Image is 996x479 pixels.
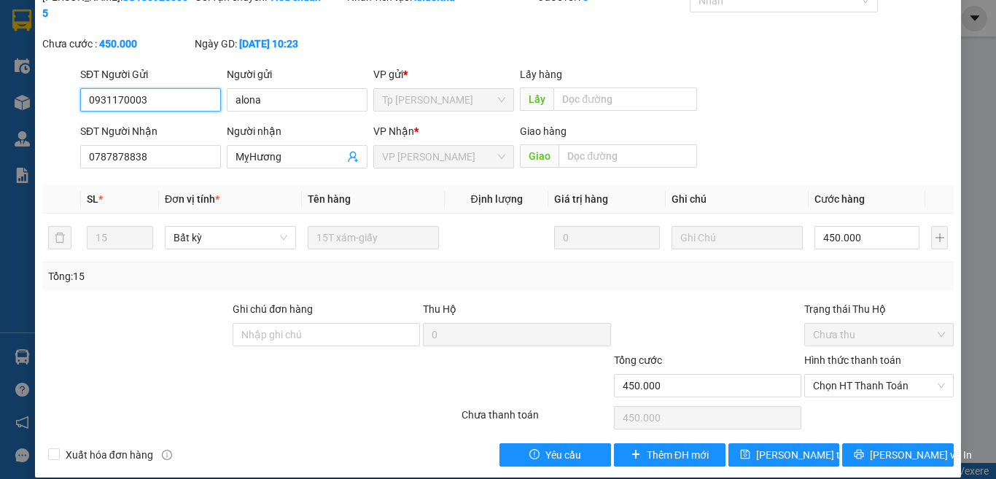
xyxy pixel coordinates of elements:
[195,36,344,52] div: Ngày GD:
[308,193,351,205] span: Tên hàng
[382,89,505,111] span: Tp Hồ Chí Minh
[559,144,697,168] input: Dọc đường
[545,447,581,463] span: Yêu cầu
[554,226,659,249] input: 0
[804,301,954,317] div: Trạng thái Thu Hộ
[122,55,201,67] b: [DOMAIN_NAME]
[672,226,803,249] input: Ghi Chú
[854,449,864,461] span: printer
[90,21,144,90] b: Gửi khách hàng
[470,193,522,205] span: Định lượng
[48,226,71,249] button: delete
[666,185,809,214] th: Ghi chú
[520,144,559,168] span: Giao
[347,151,359,163] span: user-add
[42,36,192,52] div: Chưa cước :
[529,449,540,461] span: exclamation-circle
[631,449,641,461] span: plus
[756,447,873,463] span: [PERSON_NAME] thay đổi
[842,443,954,467] button: printer[PERSON_NAME] và In
[99,38,137,50] b: 450.000
[227,123,367,139] div: Người nhận
[158,18,193,53] img: logo.jpg
[165,193,219,205] span: Đơn vị tính
[48,268,386,284] div: Tổng: 15
[553,87,697,111] input: Dọc đường
[740,449,750,461] span: save
[460,407,612,432] div: Chưa thanh toán
[554,193,608,205] span: Giá trị hàng
[174,227,287,249] span: Bất kỳ
[80,66,221,82] div: SĐT Người Gửi
[382,146,505,168] span: VP Phan Rang
[614,354,662,366] span: Tổng cước
[614,443,725,467] button: plusThêm ĐH mới
[728,443,840,467] button: save[PERSON_NAME] thay đổi
[647,447,709,463] span: Thêm ĐH mới
[813,375,945,397] span: Chọn HT Thanh Toán
[520,69,562,80] span: Lấy hàng
[931,226,948,249] button: plus
[373,125,414,137] span: VP Nhận
[233,303,313,315] label: Ghi chú đơn hàng
[373,66,514,82] div: VP gửi
[520,87,553,111] span: Lấy
[80,123,221,139] div: SĐT Người Nhận
[804,354,901,366] label: Hình thức thanh toán
[122,69,201,87] li: (c) 2017
[233,323,420,346] input: Ghi chú đơn hàng
[308,226,439,249] input: VD: Bàn, Ghế
[870,447,972,463] span: [PERSON_NAME] và In
[499,443,611,467] button: exclamation-circleYêu cầu
[814,193,865,205] span: Cước hàng
[520,125,567,137] span: Giao hàng
[239,38,298,50] b: [DATE] 10:23
[18,94,82,163] b: [PERSON_NAME]
[227,66,367,82] div: Người gửi
[87,193,98,205] span: SL
[162,450,172,460] span: info-circle
[60,447,159,463] span: Xuất hóa đơn hàng
[813,324,945,346] span: Chưa thu
[423,303,456,315] span: Thu Hộ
